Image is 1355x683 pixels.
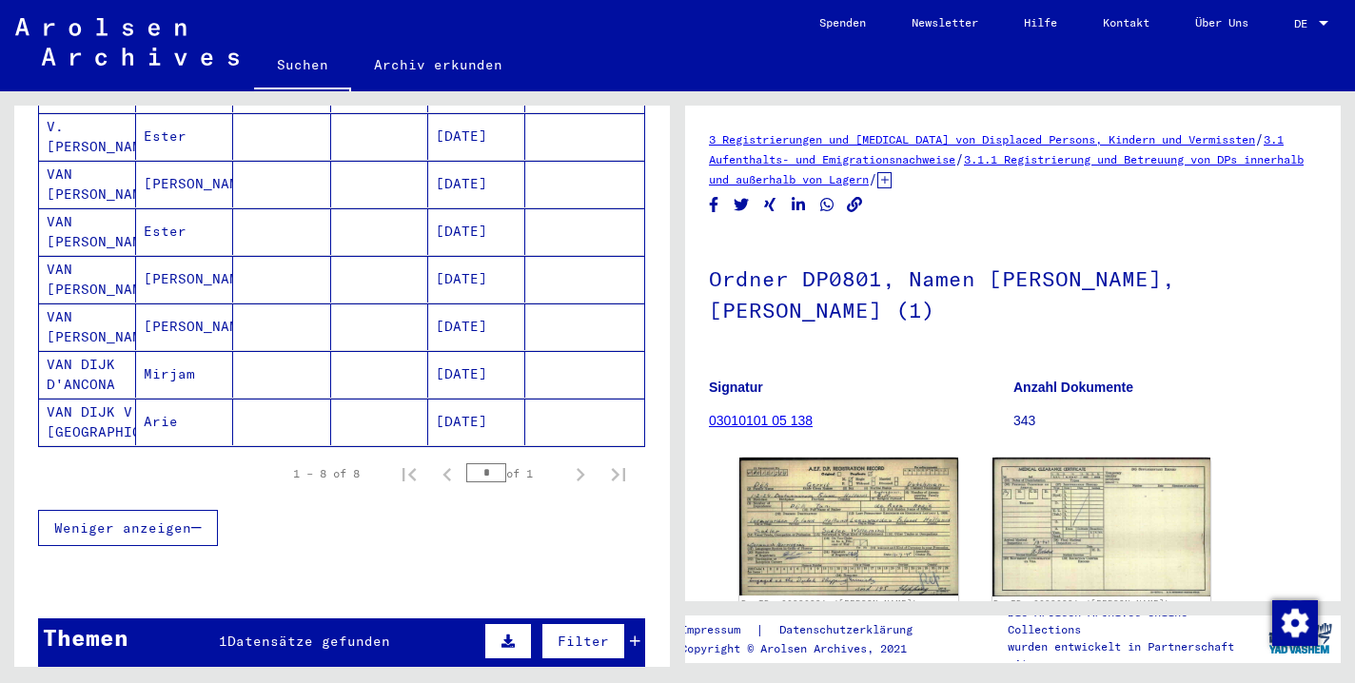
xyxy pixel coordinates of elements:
[561,455,599,493] button: Next page
[136,113,233,160] mat-cell: Ester
[599,455,638,493] button: Last page
[709,413,813,428] a: 03010101 05 138
[709,132,1255,146] a: 3 Registrierungen und [MEDICAL_DATA] von Displaced Persons, Kindern und Vermissten
[1255,130,1264,147] span: /
[136,399,233,445] mat-cell: Arie
[1294,17,1315,30] span: DE
[254,42,351,91] a: Suchen
[136,351,233,398] mat-cell: Mirjam
[428,256,525,302] mat-cell: [DATE]
[739,458,958,595] img: 001.jpg
[1272,600,1318,646] img: Zustimmung ändern
[136,256,233,302] mat-cell: [PERSON_NAME]
[428,161,525,207] mat-cell: [DATE]
[1013,380,1133,395] b: Anzahl Dokumente
[15,18,239,66] img: Arolsen_neg.svg
[39,256,136,302] mat-cell: VAN [PERSON_NAME]
[680,620,935,640] div: |
[541,623,625,659] button: Filter
[428,455,466,493] button: Previous page
[219,633,227,650] span: 1
[1271,599,1317,645] div: Zustimmung ändern
[709,235,1317,350] h1: Ordner DP0801, Namen [PERSON_NAME], [PERSON_NAME] (1)
[351,42,525,88] a: Archiv erkunden
[428,303,525,350] mat-cell: [DATE]
[709,380,763,395] b: Signatur
[428,351,525,398] mat-cell: [DATE]
[39,303,136,350] mat-cell: VAN [PERSON_NAME]
[955,150,964,167] span: /
[428,208,525,255] mat-cell: [DATE]
[1008,604,1259,638] p: Die Arolsen Archives Online-Collections
[293,465,360,482] div: 1 – 8 of 8
[709,152,1304,186] a: 3.1.1 Registrierung und Betreuung von DPs innerhalb und außerhalb von Lagern
[764,620,935,640] a: Datenschutzerklärung
[428,113,525,160] mat-cell: [DATE]
[390,455,428,493] button: First page
[732,193,752,217] button: Share on Twitter
[39,208,136,255] mat-cell: VAN [PERSON_NAME]
[845,193,865,217] button: Copy link
[992,458,1211,595] img: 002.jpg
[136,303,233,350] mat-cell: [PERSON_NAME]
[680,640,935,657] p: Copyright © Arolsen Archives, 2021
[1013,411,1317,431] p: 343
[227,633,390,650] span: Datensätze gefunden
[428,399,525,445] mat-cell: [DATE]
[39,113,136,160] mat-cell: V. [PERSON_NAME]
[466,464,561,482] div: of 1
[39,351,136,398] mat-cell: VAN DIJK D'ANCONA
[1008,638,1259,673] p: wurden entwickelt in Partnerschaft mit
[43,620,128,654] div: Themen
[558,633,609,650] span: Filter
[789,193,809,217] button: Share on LinkedIn
[54,519,191,537] span: Weniger anzeigen
[136,161,233,207] mat-cell: [PERSON_NAME]
[39,161,136,207] mat-cell: VAN [PERSON_NAME]
[680,620,756,640] a: Impressum
[869,170,877,187] span: /
[741,598,918,609] a: DocID: 66886391 ([PERSON_NAME])
[136,208,233,255] mat-cell: Ester
[39,399,136,445] mat-cell: VAN DIJK V. D. [GEOGRAPHIC_DATA]
[817,193,837,217] button: Share on WhatsApp
[1265,615,1336,662] img: yv_logo.png
[993,598,1170,609] a: DocID: 66886391 ([PERSON_NAME])
[760,193,780,217] button: Share on Xing
[38,510,218,546] button: Weniger anzeigen
[704,193,724,217] button: Share on Facebook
